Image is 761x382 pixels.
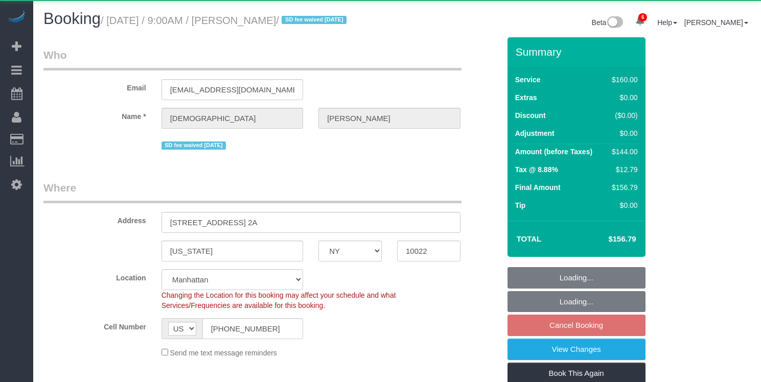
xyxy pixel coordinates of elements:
[608,92,637,103] div: $0.00
[282,16,347,24] span: SD fee waived [DATE]
[515,75,541,85] label: Service
[515,164,558,175] label: Tax @ 8.88%
[36,108,154,122] label: Name *
[276,15,350,26] span: /
[43,10,101,28] span: Booking
[162,141,226,150] span: SD fee waived [DATE]
[162,108,304,129] input: First Name
[101,15,350,26] small: / [DATE] / 9:00AM / [PERSON_NAME]
[516,46,640,58] h3: Summary
[508,339,645,360] a: View Changes
[6,10,27,25] img: Automaid Logo
[630,10,650,33] a: 6
[608,75,637,85] div: $160.00
[578,235,636,244] h4: $156.79
[515,92,537,103] label: Extras
[515,110,546,121] label: Discount
[162,241,304,261] input: City
[397,241,460,261] input: Zip Code
[43,47,462,70] legend: Who
[202,318,304,339] input: Cell Number
[608,128,637,138] div: $0.00
[517,234,542,243] strong: Total
[684,18,748,27] a: [PERSON_NAME]
[170,349,277,357] span: Send me text message reminders
[515,200,526,210] label: Tip
[608,164,637,175] div: $12.79
[36,79,154,93] label: Email
[515,128,555,138] label: Adjustment
[36,269,154,283] label: Location
[606,16,623,30] img: New interface
[657,18,677,27] a: Help
[608,110,637,121] div: ($0.00)
[608,182,637,193] div: $156.79
[36,212,154,226] label: Address
[515,182,561,193] label: Final Amount
[592,18,624,27] a: Beta
[36,318,154,332] label: Cell Number
[608,200,637,210] div: $0.00
[515,147,592,157] label: Amount (before Taxes)
[162,79,304,100] input: Email
[162,291,396,309] span: Changing the Location for this booking may affect your schedule and what Services/Frequencies are...
[43,180,462,203] legend: Where
[318,108,460,129] input: Last Name
[638,13,647,21] span: 6
[608,147,637,157] div: $144.00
